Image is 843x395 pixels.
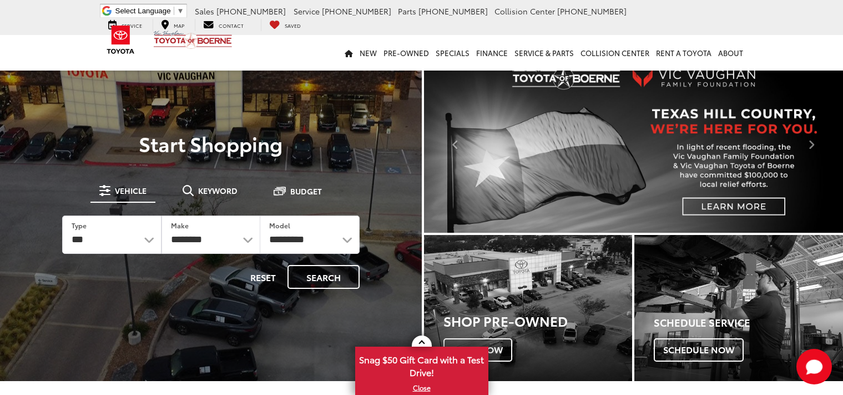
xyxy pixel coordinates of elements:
[577,35,653,71] a: Collision Center
[216,6,286,17] span: [PHONE_NUMBER]
[100,22,142,58] img: Toyota
[171,221,189,230] label: Make
[557,6,627,17] span: [PHONE_NUMBER]
[380,35,432,71] a: Pre-Owned
[341,35,356,71] a: Home
[634,235,843,381] div: Toyota
[424,235,633,381] a: Shop Pre-Owned Shop Now
[261,19,309,31] a: My Saved Vehicles
[195,6,214,17] span: Sales
[511,35,577,71] a: Service & Parts: Opens in a new tab
[432,35,473,71] a: Specials
[115,187,147,194] span: Vehicle
[494,6,555,17] span: Collision Center
[443,313,633,328] h3: Shop Pre-Owned
[177,7,184,15] span: ▼
[398,6,416,17] span: Parts
[195,19,252,31] a: Contact
[418,6,488,17] span: [PHONE_NUMBER]
[473,35,511,71] a: Finance
[424,78,487,211] button: Click to view previous picture.
[654,338,744,362] span: Schedule Now
[241,265,285,289] button: Reset
[356,348,487,382] span: Snag $50 Gift Card with a Test Drive!
[294,6,320,17] span: Service
[153,30,233,49] img: Vic Vaughan Toyota of Boerne
[322,6,391,17] span: [PHONE_NUMBER]
[72,221,87,230] label: Type
[269,221,290,230] label: Model
[100,19,150,31] a: Service
[780,78,843,211] button: Click to view next picture.
[115,7,184,15] a: Select Language​
[654,317,843,328] h4: Schedule Service
[653,35,715,71] a: Rent a Toyota
[115,7,171,15] span: Select Language
[287,265,360,289] button: Search
[796,349,832,384] svg: Start Chat
[198,187,238,194] span: Keyword
[796,349,832,384] button: Toggle Chat Window
[285,22,301,29] span: Saved
[153,19,193,31] a: Map
[356,35,380,71] a: New
[715,35,746,71] a: About
[47,132,375,154] p: Start Shopping
[290,187,322,195] span: Budget
[424,235,633,381] div: Toyota
[634,235,843,381] a: Schedule Service Schedule Now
